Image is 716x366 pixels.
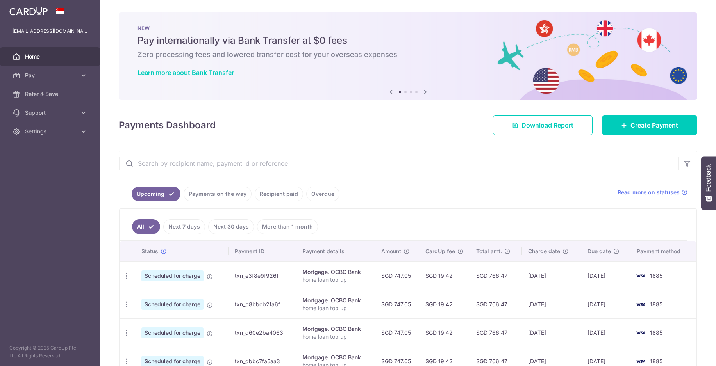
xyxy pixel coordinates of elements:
span: Scheduled for charge [141,299,204,310]
th: Payment method [630,241,696,261]
h6: Zero processing fees and lowered transfer cost for your overseas expenses [137,50,679,59]
td: SGD 766.47 [470,318,522,347]
td: [DATE] [581,261,631,290]
button: Feedback - Show survey [701,156,716,210]
span: Pay [25,71,77,79]
img: CardUp [9,6,48,16]
p: home loan top up [302,304,369,312]
img: Bank Card [633,357,648,366]
span: 1885 [650,358,662,364]
span: Home [25,53,77,60]
div: Mortgage. OCBC Bank [302,325,369,333]
a: Read more on statuses [618,188,687,196]
span: Refer & Save [25,90,77,98]
p: [EMAIL_ADDRESS][DOMAIN_NAME] [12,27,87,35]
td: [DATE] [581,290,631,318]
a: Next 7 days [163,219,205,234]
a: Recipient paid [255,187,303,201]
td: SGD 747.05 [375,318,419,347]
a: More than 1 month [257,219,318,234]
td: txn_d60e2ba4063 [229,318,296,347]
th: Payment details [296,241,375,261]
span: Scheduled for charge [141,327,204,338]
span: Create Payment [630,121,678,130]
span: 1885 [650,301,662,307]
a: Next 30 days [208,219,254,234]
h5: Pay internationally via Bank Transfer at $0 fees [137,34,679,47]
td: [DATE] [581,318,631,347]
td: [DATE] [522,261,581,290]
a: Overdue [306,187,339,201]
td: [DATE] [522,318,581,347]
a: Learn more about Bank Transfer [137,69,234,76]
td: SGD 19.42 [419,290,470,318]
span: Read more on statuses [618,188,680,196]
td: SGD 766.47 [470,290,522,318]
span: Download Report [521,121,573,130]
p: home loan top up [302,333,369,341]
td: [DATE] [522,290,581,318]
input: Search by recipient name, payment id or reference [119,151,678,176]
span: Support [25,109,77,117]
a: Upcoming [132,187,180,201]
img: Bank Card [633,300,648,309]
td: SGD 747.05 [375,290,419,318]
span: Total amt. [476,247,502,255]
div: Mortgage. OCBC Bank [302,297,369,304]
th: Payment ID [229,241,296,261]
td: SGD 747.05 [375,261,419,290]
h4: Payments Dashboard [119,118,216,132]
div: Mortgage. OCBC Bank [302,354,369,361]
a: Payments on the way [184,187,252,201]
a: All [132,219,160,234]
td: txn_b8bbcb2fa6f [229,290,296,318]
p: home loan top up [302,276,369,284]
div: Mortgage. OCBC Bank [302,268,369,276]
td: SGD 19.42 [419,261,470,290]
span: 1885 [650,272,662,279]
a: Create Payment [602,115,697,135]
a: Download Report [493,115,593,135]
img: Bank Card [633,328,648,338]
span: Feedback [705,164,712,192]
span: Scheduled for charge [141,270,204,281]
span: Amount [381,247,401,255]
span: Due date [587,247,611,255]
td: txn_e3f8e9f926f [229,261,296,290]
span: CardUp fee [425,247,455,255]
td: SGD 766.47 [470,261,522,290]
td: SGD 19.42 [419,318,470,347]
img: Bank transfer banner [119,12,697,100]
img: Bank Card [633,271,648,281]
span: 1885 [650,329,662,336]
p: NEW [137,25,679,31]
span: Status [141,247,158,255]
span: Settings [25,128,77,135]
span: Charge date [528,247,560,255]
